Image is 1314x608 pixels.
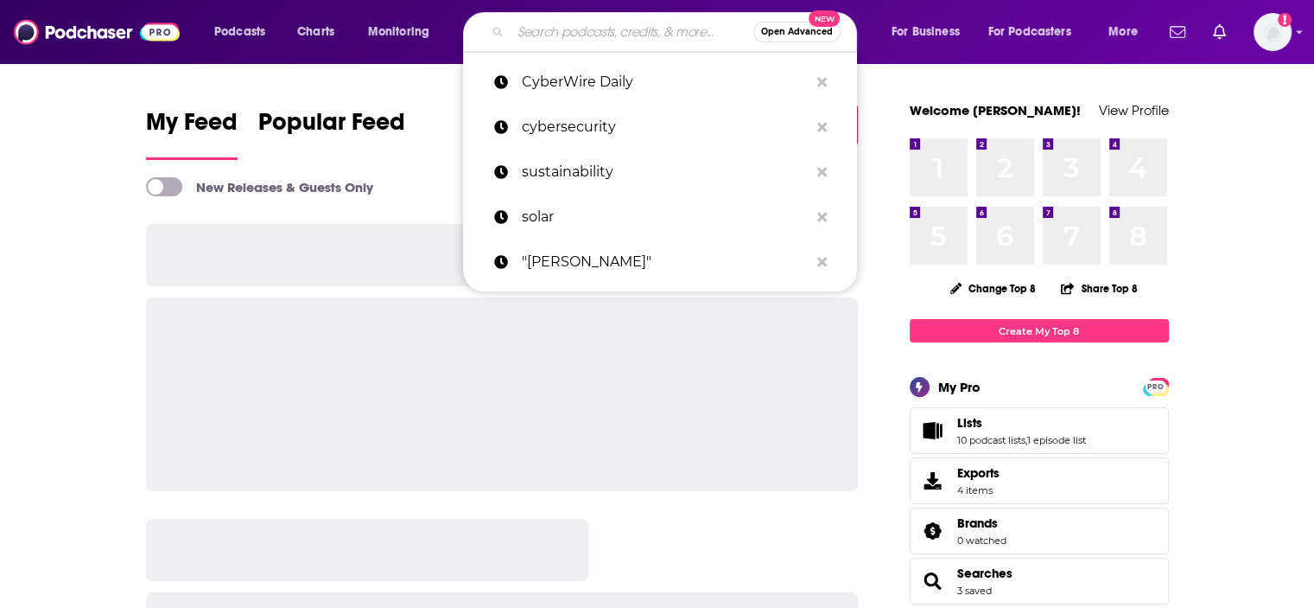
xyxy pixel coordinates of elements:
[910,508,1169,554] span: Brands
[957,465,1000,481] span: Exports
[1060,272,1138,305] button: Share Top 8
[1254,13,1292,51] button: Show profile menu
[910,319,1169,342] a: Create My Top 8
[940,278,1047,299] button: Change Top 8
[522,240,809,285] p: "Kevin Hostetler"
[1025,434,1027,446] span: ,
[1146,381,1166,394] span: PRO
[957,515,998,531] span: Brands
[463,150,857,195] a: sustainability
[910,407,1169,454] span: Lists
[809,10,840,27] span: New
[761,28,833,36] span: Open Advanced
[977,18,1096,46] button: open menu
[879,18,981,46] button: open menu
[957,534,1006,547] a: 0 watched
[1163,17,1192,47] a: Show notifications dropdown
[214,20,265,44] span: Podcasts
[258,107,405,160] a: Popular Feed
[1206,17,1233,47] a: Show notifications dropdown
[910,458,1169,504] a: Exports
[910,102,1081,118] a: Welcome [PERSON_NAME]!
[297,20,334,44] span: Charts
[368,20,429,44] span: Monitoring
[479,12,873,52] div: Search podcasts, credits, & more...
[463,240,857,285] a: "[PERSON_NAME]"
[463,105,857,150] a: cybersecurity
[522,105,809,150] p: cybersecurity
[356,18,452,46] button: open menu
[511,18,753,46] input: Search podcasts, credits, & more...
[892,20,960,44] span: For Business
[988,20,1071,44] span: For Podcasters
[938,379,981,395] div: My Pro
[957,415,982,431] span: Lists
[916,519,950,543] a: Brands
[1146,380,1166,393] a: PRO
[916,469,950,493] span: Exports
[522,150,809,195] p: sustainability
[957,415,1086,431] a: Lists
[463,195,857,240] a: solar
[1254,13,1292,51] img: User Profile
[753,22,841,42] button: Open AdvancedNew
[146,177,373,196] a: New Releases & Guests Only
[522,60,809,105] p: CyberWire Daily
[1254,13,1292,51] span: Logged in as mindyn
[1108,20,1138,44] span: More
[910,558,1169,605] span: Searches
[957,484,1000,496] span: 4 items
[1278,13,1292,27] svg: Add a profile image
[1096,18,1159,46] button: open menu
[957,566,1012,581] a: Searches
[258,107,405,147] span: Popular Feed
[202,18,288,46] button: open menu
[522,195,809,240] p: solar
[957,434,1025,446] a: 10 podcast lists
[14,16,180,48] img: Podchaser - Follow, Share and Rate Podcasts
[957,515,1006,531] a: Brands
[957,585,992,597] a: 3 saved
[146,107,238,160] a: My Feed
[463,60,857,105] a: CyberWire Daily
[286,18,345,46] a: Charts
[916,419,950,443] a: Lists
[916,569,950,593] a: Searches
[1027,434,1086,446] a: 1 episode list
[146,107,238,147] span: My Feed
[1099,102,1169,118] a: View Profile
